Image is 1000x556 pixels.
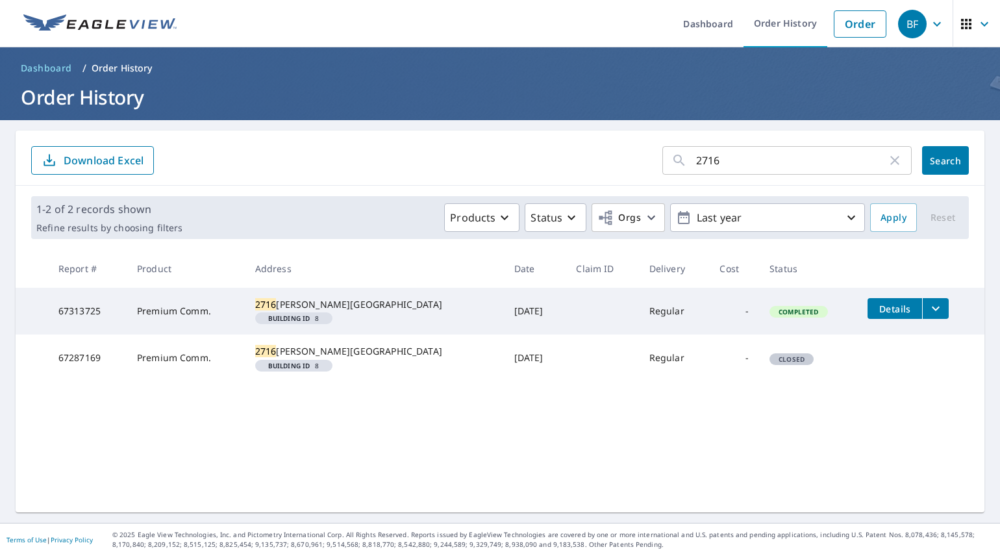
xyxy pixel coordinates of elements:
[127,249,245,288] th: Product
[881,210,906,226] span: Apply
[504,249,566,288] th: Date
[127,335,245,381] td: Premium Comm.
[16,84,984,110] h1: Order History
[504,288,566,335] td: [DATE]
[525,203,586,232] button: Status
[127,288,245,335] td: Premium Comm.
[870,203,917,232] button: Apply
[268,315,310,322] em: Building ID
[48,249,127,288] th: Report #
[6,535,47,544] a: Terms of Use
[592,203,665,232] button: Orgs
[639,249,710,288] th: Delivery
[21,62,72,75] span: Dashboard
[444,203,519,232] button: Products
[922,298,949,319] button: filesDropdownBtn-67313725
[922,146,969,175] button: Search
[92,62,153,75] p: Order History
[771,307,826,316] span: Completed
[51,535,93,544] a: Privacy Policy
[36,201,182,217] p: 1-2 of 2 records shown
[260,362,327,369] span: 8
[692,207,844,229] p: Last year
[875,303,914,315] span: Details
[16,58,984,79] nav: breadcrumb
[64,153,144,168] p: Download Excel
[245,249,504,288] th: Address
[82,60,86,76] li: /
[16,58,77,79] a: Dashboard
[771,355,812,364] span: Closed
[868,298,922,319] button: detailsBtn-67313725
[23,14,177,34] img: EV Logo
[450,210,495,225] p: Products
[112,530,994,550] p: © 2025 Eagle View Technologies, Inc. and Pictometry International Corp. All Rights Reserved. Repo...
[255,345,494,358] div: [PERSON_NAME][GEOGRAPHIC_DATA]
[898,10,927,38] div: BF
[566,249,638,288] th: Claim ID
[834,10,886,38] a: Order
[639,335,710,381] td: Regular
[268,362,310,369] em: Building ID
[48,335,127,381] td: 67287169
[709,288,759,335] td: -
[670,203,865,232] button: Last year
[639,288,710,335] td: Regular
[696,142,887,179] input: Address, Report #, Claim ID, etc.
[31,146,154,175] button: Download Excel
[709,249,759,288] th: Cost
[531,210,562,225] p: Status
[759,249,857,288] th: Status
[932,155,958,167] span: Search
[36,222,182,234] p: Refine results by choosing filters
[6,536,93,544] p: |
[709,335,759,381] td: -
[597,210,641,226] span: Orgs
[48,288,127,335] td: 67313725
[255,298,277,310] mark: 2716
[255,345,277,357] mark: 2716
[255,298,494,311] div: [PERSON_NAME][GEOGRAPHIC_DATA]
[504,335,566,381] td: [DATE]
[260,315,327,322] span: 8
